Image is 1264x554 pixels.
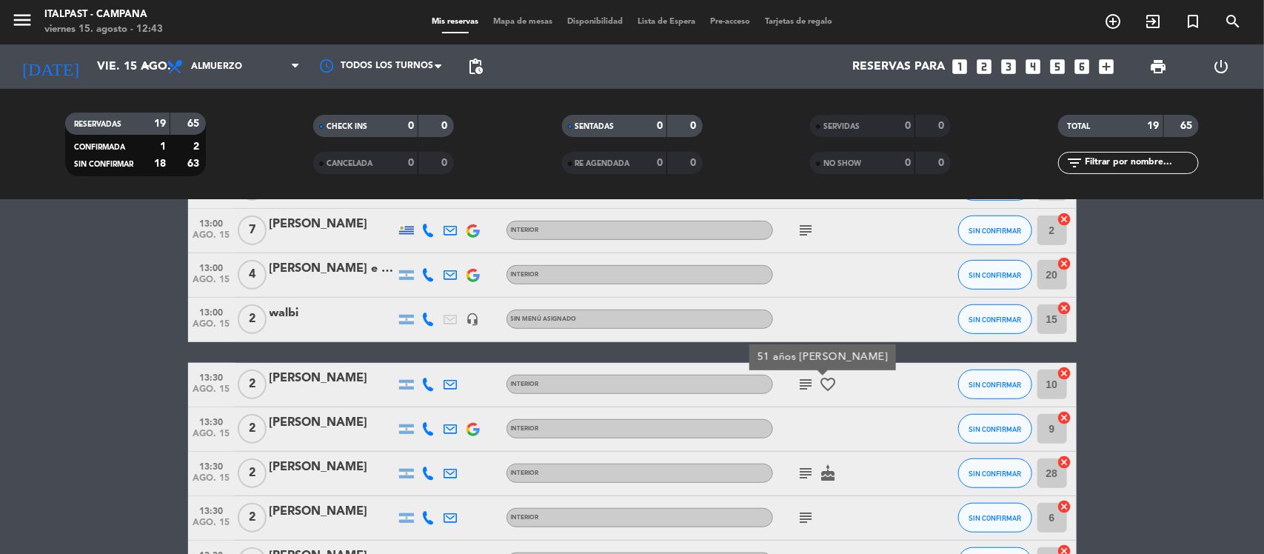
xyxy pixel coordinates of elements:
img: google-logo.png [467,269,480,282]
button: SIN CONFIRMAR [958,216,1032,245]
i: cancel [1057,256,1072,271]
i: favorite_border [820,376,837,393]
span: Reservas para [853,60,946,74]
div: LOG OUT [1190,44,1253,89]
button: SIN CONFIRMAR [958,304,1032,334]
span: SIN CONFIRMAR [969,470,1021,478]
img: google-logo.png [467,224,480,238]
span: SENTADAS [575,123,615,130]
span: 2 [238,414,267,444]
span: 13:30 [193,501,230,518]
strong: 0 [938,158,947,168]
i: cake [820,464,837,482]
span: SIN CONFIRMAR [969,381,1021,389]
span: Lista de Espera [630,18,703,26]
div: [PERSON_NAME] [270,458,395,477]
strong: 1 [160,141,166,152]
div: [PERSON_NAME] [270,502,395,521]
span: SIN CONFIRMAR [969,425,1021,433]
i: power_settings_new [1212,58,1230,76]
div: walbi [270,304,395,323]
span: SIN CONFIRMAR [74,161,133,168]
input: Filtrar por nombre... [1083,155,1198,171]
span: RESERVADAS [74,121,121,128]
div: Italpast - Campana [44,7,163,22]
span: ago. 15 [193,429,230,446]
span: SIN CONFIRMAR [969,316,1021,324]
span: ago. 15 [193,518,230,535]
i: search [1224,13,1242,30]
span: CANCELADA [327,160,372,167]
span: INTERIOR [511,515,539,521]
i: cancel [1057,499,1072,514]
span: Disponibilidad [560,18,630,26]
span: 2 [238,304,267,334]
i: looks_two [975,57,994,76]
button: SIN CONFIRMAR [958,503,1032,533]
span: INTERIOR [511,470,539,476]
div: [PERSON_NAME] [270,413,395,433]
i: arrow_drop_down [138,58,156,76]
i: cancel [1057,301,1072,316]
img: google-logo.png [467,423,480,436]
span: INTERIOR [511,381,539,387]
span: 13:30 [193,413,230,430]
span: NO SHOW [823,160,861,167]
i: looks_4 [1024,57,1043,76]
button: SIN CONFIRMAR [958,260,1032,290]
span: SIN CONFIRMAR [969,271,1021,279]
i: turned_in_not [1184,13,1202,30]
strong: 0 [690,121,699,131]
span: 7 [238,216,267,245]
span: 4 [238,260,267,290]
span: SIN CONFIRMAR [969,227,1021,235]
span: 13:00 [193,303,230,320]
i: cancel [1057,366,1072,381]
span: 13:30 [193,368,230,385]
span: Pre-acceso [703,18,758,26]
span: SERVIDAS [823,123,860,130]
span: Sin menú asignado [511,316,577,322]
span: INTERIOR [511,227,539,233]
span: print [1149,58,1167,76]
div: 51 años [PERSON_NAME] [757,350,888,365]
span: 2 [238,370,267,399]
strong: 0 [905,158,911,168]
strong: 0 [442,158,451,168]
span: SIN CONFIRMAR [969,514,1021,522]
span: Tarjetas de regalo [758,18,840,26]
strong: 0 [442,121,451,131]
span: ago. 15 [193,319,230,336]
span: RE AGENDADA [575,160,630,167]
strong: 63 [187,158,202,169]
strong: 0 [657,158,663,168]
button: SIN CONFIRMAR [958,414,1032,444]
i: headset_mic [467,313,480,326]
i: cancel [1057,212,1072,227]
span: ago. 15 [193,473,230,490]
span: 13:00 [193,214,230,231]
strong: 0 [690,158,699,168]
i: cancel [1057,455,1072,470]
button: SIN CONFIRMAR [958,370,1032,399]
i: subject [797,464,815,482]
div: viernes 15. agosto - 12:43 [44,22,163,37]
i: menu [11,9,33,31]
div: [PERSON_NAME] [270,369,395,388]
strong: 2 [193,141,202,152]
i: subject [797,221,815,239]
i: [DATE] [11,50,90,83]
strong: 65 [187,119,202,129]
span: ago. 15 [193,384,230,401]
span: TOTAL [1067,123,1090,130]
span: pending_actions [467,58,484,76]
i: subject [797,509,815,527]
span: ago. 15 [193,230,230,247]
button: SIN CONFIRMAR [958,458,1032,488]
i: subject [797,376,815,393]
div: [PERSON_NAME] [270,215,395,234]
span: CHECK INS [327,123,367,130]
span: ago. 15 [193,275,230,292]
i: looks_3 [1000,57,1019,76]
span: CONFIRMADA [74,144,125,151]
